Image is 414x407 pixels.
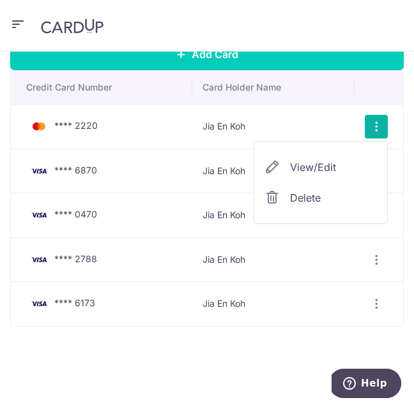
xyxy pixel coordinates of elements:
[41,18,103,34] img: CardUp
[290,190,377,205] span: Delete
[192,149,354,193] td: Jia En Koh
[26,163,52,179] img: Bank Card
[192,237,354,282] td: Jia En Koh
[192,193,354,237] td: Jia En Koh
[26,207,52,223] img: Bank Card
[29,9,56,20] span: Help
[192,281,354,326] td: Jia En Koh
[26,119,52,134] img: Bank Card
[10,38,404,70] button: Add Card
[332,369,401,401] iframe: Opens a widget where you can find more information
[290,159,377,175] span: View/Edit
[192,47,238,62] span: Add Card
[254,152,387,182] a: View/Edit
[26,252,52,267] img: Bank Card
[192,71,354,104] th: Card Holder Name
[26,296,52,311] img: Bank Card
[192,104,354,149] td: Jia En Koh
[254,182,387,213] a: Delete
[11,71,192,104] th: Credit Card Number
